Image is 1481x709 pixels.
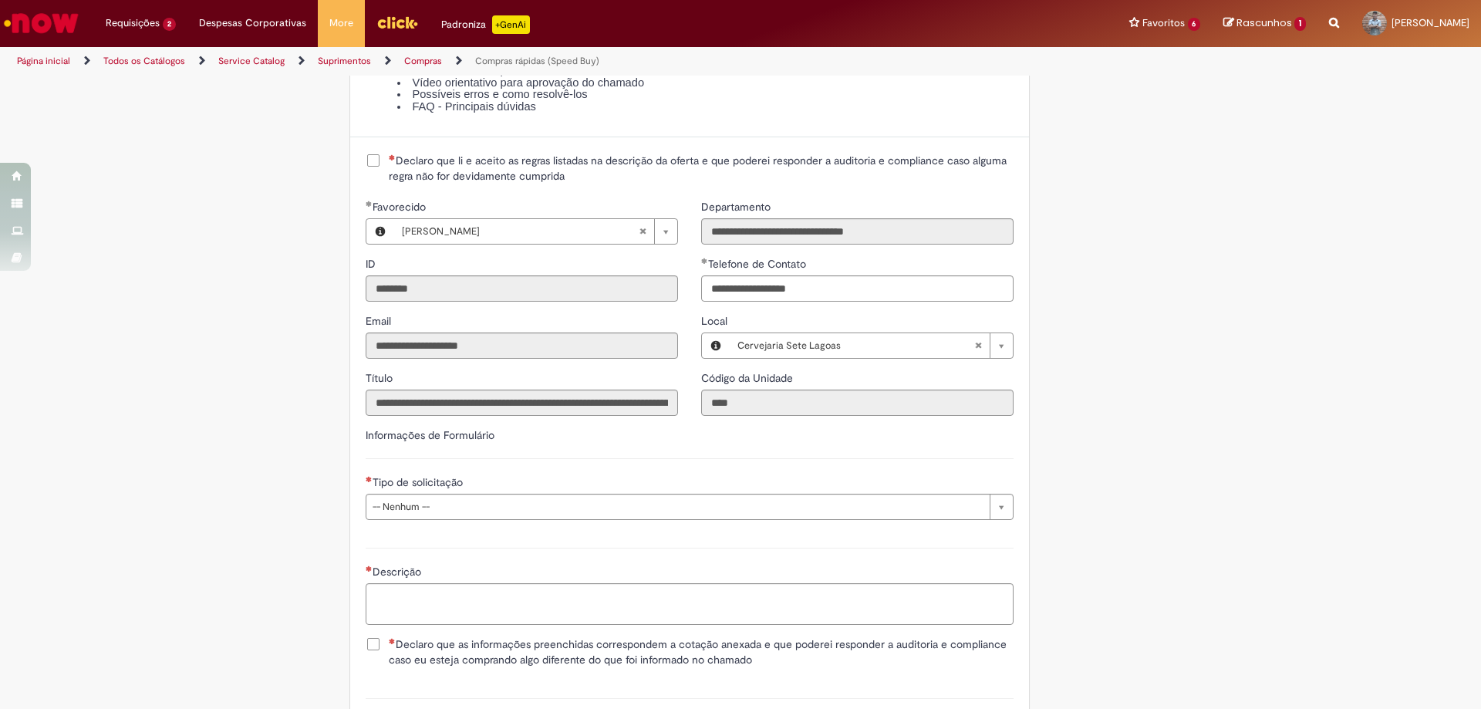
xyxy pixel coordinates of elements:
label: Somente leitura - ID [366,256,379,272]
li: FAQ - Principais dúvidas [396,101,1014,113]
span: Necessários [366,566,373,572]
a: Cervejaria Sete LagoasLimpar campo Local [730,333,1013,358]
span: Somente leitura - Título [366,371,396,385]
p: +GenAi [492,15,530,34]
span: -- Nenhum -- [373,495,982,519]
a: Página inicial [17,55,70,67]
button: Local, Visualizar este registro Cervejaria Sete Lagoas [702,333,730,358]
input: Título [366,390,678,416]
abbr: Limpar campo Favorecido [631,219,654,244]
span: More [329,15,353,31]
a: Todos os Catálogos [103,55,185,67]
a: Compras [404,55,442,67]
span: Obrigatório Preenchido [366,201,373,207]
input: ID [366,275,678,302]
span: Necessários [389,154,396,160]
span: 2 [163,18,176,31]
textarea: Descrição [366,583,1014,625]
label: Somente leitura - Departamento [701,199,774,214]
a: Compras rápidas (Speed Buy) [475,55,599,67]
span: Favoritos [1142,15,1185,31]
span: Necessários - Favorecido [373,200,429,214]
label: Informações de Formulário [366,428,494,442]
span: [PERSON_NAME] [402,219,639,244]
a: [PERSON_NAME]Limpar campo Favorecido [394,219,677,244]
span: Requisições [106,15,160,31]
img: click_logo_yellow_360x200.png [376,11,418,34]
span: Declaro que as informações preenchidas correspondem a cotação anexada e que poderei responder a a... [389,636,1014,667]
span: 1 [1294,17,1306,31]
input: Código da Unidade [701,390,1014,416]
abbr: Limpar campo Local [967,333,990,358]
li: Possíveis erros e como resolvê-los [396,89,1014,101]
span: Despesas Corporativas [199,15,306,31]
span: Necessários [366,476,373,482]
li: Vídeo orientativo para aprovação do chamado [396,77,1014,89]
span: Somente leitura - Código da Unidade [701,371,796,385]
a: Service Catalog [218,55,285,67]
span: Cervejaria Sete Lagoas [737,333,974,358]
span: Telefone de Contato [708,257,809,271]
span: Somente leitura - Email [366,314,394,328]
a: Suprimentos [318,55,371,67]
ul: Trilhas de página [12,47,976,76]
span: Rascunhos [1236,15,1292,30]
span: 6 [1188,18,1201,31]
button: Favorecido, Visualizar este registro Victor Leandro Araujo Oliveira [366,219,394,244]
span: Descrição [373,565,424,579]
input: Telefone de Contato [701,275,1014,302]
a: Rascunhos [1223,16,1306,31]
input: Departamento [701,218,1014,245]
span: Local [701,314,730,328]
span: Obrigatório Preenchido [701,258,708,264]
input: Email [366,333,678,359]
label: Somente leitura - Email [366,313,394,329]
span: [PERSON_NAME] [1392,16,1469,29]
span: Somente leitura - ID [366,257,379,271]
span: Declaro que li e aceito as regras listadas na descrição da oferta e que poderei responder a audit... [389,153,1014,184]
span: Necessários [389,638,396,644]
label: Somente leitura - Título [366,370,396,386]
div: Padroniza [441,15,530,34]
label: Somente leitura - Código da Unidade [701,370,796,386]
img: ServiceNow [2,8,81,39]
span: Somente leitura - Departamento [701,200,774,214]
span: Tipo de solicitação [373,475,466,489]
